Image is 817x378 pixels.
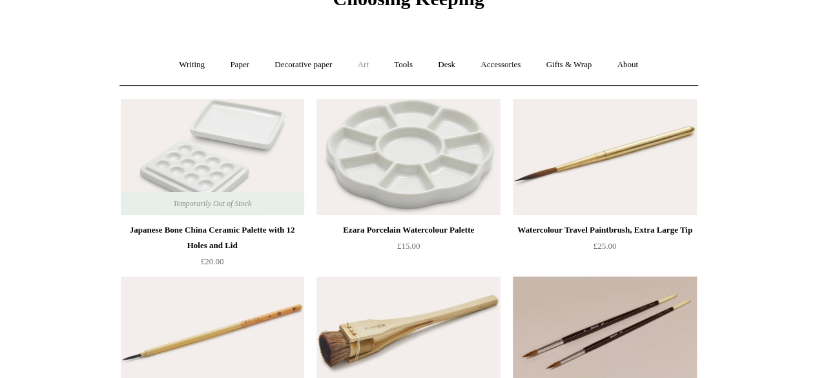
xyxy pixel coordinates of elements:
a: Gifts & Wrap [534,48,603,82]
span: £20.00 [201,257,224,266]
a: Desk [426,48,467,82]
a: Japanese Bone China Ceramic Palette with 12 Holes and Lid Japanese Bone China Ceramic Palette wit... [121,99,304,215]
img: Watercolour Travel Paintbrush, Extra Large Tip [513,99,696,215]
a: Decorative paper [263,48,344,82]
a: Accessories [469,48,532,82]
div: Watercolour Travel Paintbrush, Extra Large Tip [516,222,693,238]
span: £15.00 [397,241,420,251]
a: Watercolour Travel Paintbrush, Extra Large Tip Watercolour Travel Paintbrush, Extra Large Tip [513,99,696,215]
span: £25.00 [594,241,617,251]
a: About [605,48,650,82]
a: Paper [218,48,261,82]
img: Japanese Bone China Ceramic Palette with 12 Holes and Lid [121,99,304,215]
a: Watercolour Travel Paintbrush, Extra Large Tip £25.00 [513,222,696,275]
a: Ezara Porcelain Watercolour Palette £15.00 [316,222,500,275]
img: Ezara Porcelain Watercolour Palette [316,99,500,215]
a: Writing [167,48,216,82]
div: Ezara Porcelain Watercolour Palette [320,222,497,238]
a: Japanese Bone China Ceramic Palette with 12 Holes and Lid £20.00 [121,222,304,275]
div: Japanese Bone China Ceramic Palette with 12 Holes and Lid [124,222,301,253]
a: Art [346,48,380,82]
span: Temporarily Out of Stock [160,192,264,215]
a: Ezara Porcelain Watercolour Palette Ezara Porcelain Watercolour Palette [316,99,500,215]
a: Tools [382,48,424,82]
